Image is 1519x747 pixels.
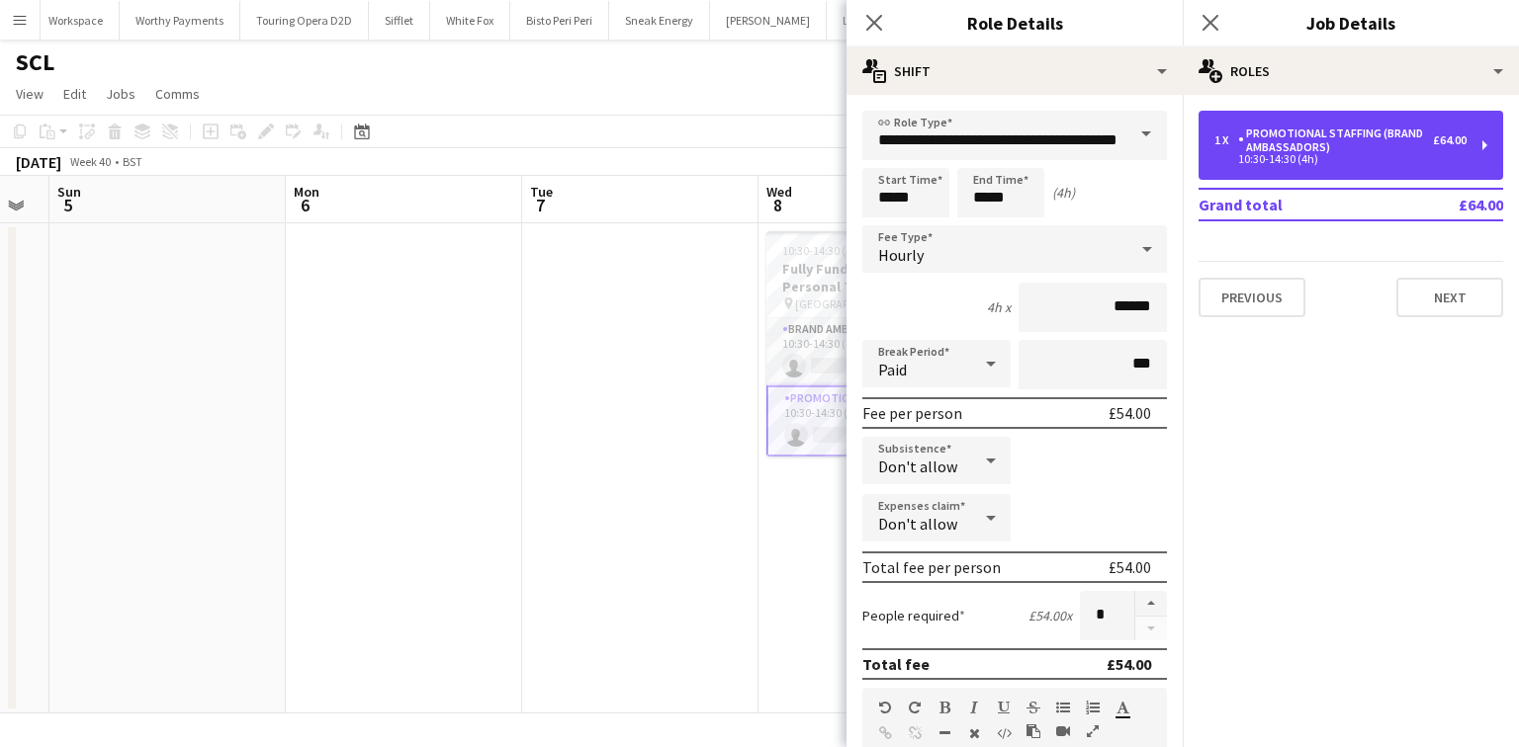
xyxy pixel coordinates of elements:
div: Promotional Staffing (Brand Ambassadors) [1238,126,1433,154]
div: Total fee [862,654,930,674]
span: Tue [530,183,553,201]
button: Bisto Peri Peri [510,1,609,40]
button: Sifflet [369,1,430,40]
button: Clear Formatting [967,725,981,741]
span: 6 [291,194,319,216]
button: [PERSON_NAME] [710,1,827,40]
div: 10:30-14:30 (4h) [1214,154,1467,164]
span: 5 [54,194,81,216]
span: Week 40 [65,154,115,169]
label: People required [862,607,965,624]
span: 8 [763,194,792,216]
button: Previous [1199,278,1305,317]
button: Livat Lucky Locker [827,1,953,40]
a: Edit [55,81,94,107]
span: Sun [57,183,81,201]
app-card-role: Promotional Staffing (Brand Ambassadors)0/110:30-14:30 (4h) [766,385,988,456]
span: Hourly [878,245,924,265]
div: BST [123,154,142,169]
div: (4h) [1052,184,1075,202]
span: Jobs [106,85,135,103]
app-job-card: 10:30-14:30 (4h)0/2Fully Funded - Level 3 Personal Training Skills Bootcamp [GEOGRAPHIC_DATA]2 Ro... [766,231,988,456]
span: Don't allow [878,514,957,534]
a: Comms [147,81,208,107]
button: Ordered List [1086,700,1100,715]
app-card-role: Brand Ambassador (Pick up)2A0/110:30-14:30 (4h) [766,318,988,385]
span: Paid [878,360,907,379]
button: Underline [997,700,1011,715]
button: Touring Opera D2D [240,1,369,40]
button: Next [1396,278,1503,317]
a: View [8,81,51,107]
a: Jobs [98,81,143,107]
button: Italic [967,700,981,715]
h3: Job Details [1183,10,1519,36]
div: Total fee per person [862,557,1001,577]
button: Strikethrough [1027,700,1040,715]
td: Grand total [1199,189,1396,220]
button: Paste as plain text [1027,723,1040,739]
button: Insert video [1056,723,1070,739]
button: Workspace [33,1,120,40]
span: Mon [294,183,319,201]
button: Redo [908,700,922,715]
span: View [16,85,44,103]
button: Increase [1135,591,1167,617]
div: £54.00 [1109,557,1151,577]
span: Wed [766,183,792,201]
span: Don't allow [878,456,957,476]
button: Undo [878,700,892,715]
button: Worthy Payments [120,1,240,40]
h1: SCL [16,47,54,77]
button: Unordered List [1056,700,1070,715]
div: £54.00 x [1028,607,1072,624]
span: 7 [527,194,553,216]
div: £54.00 [1107,654,1151,674]
button: HTML Code [997,725,1011,741]
span: Comms [155,85,200,103]
button: Fullscreen [1086,723,1100,739]
div: 4h x [987,298,1011,316]
button: Bold [938,700,951,715]
button: Sneak Energy [609,1,710,40]
h3: Role Details [847,10,1183,36]
button: Horizontal Line [938,725,951,741]
div: Roles [1183,47,1519,95]
h3: Fully Funded - Level 3 Personal Training Skills Bootcamp [766,260,988,295]
button: Text Color [1116,700,1129,715]
div: £64.00 [1433,133,1467,147]
button: White Fox [430,1,510,40]
span: Edit [63,85,86,103]
span: [GEOGRAPHIC_DATA] [795,296,904,311]
div: Shift [847,47,1183,95]
span: 10:30-14:30 (4h) [782,243,862,258]
div: Fee per person [862,403,962,423]
div: 1 x [1214,133,1238,147]
div: £54.00 [1109,403,1151,423]
div: [DATE] [16,152,61,172]
td: £64.00 [1396,189,1503,220]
